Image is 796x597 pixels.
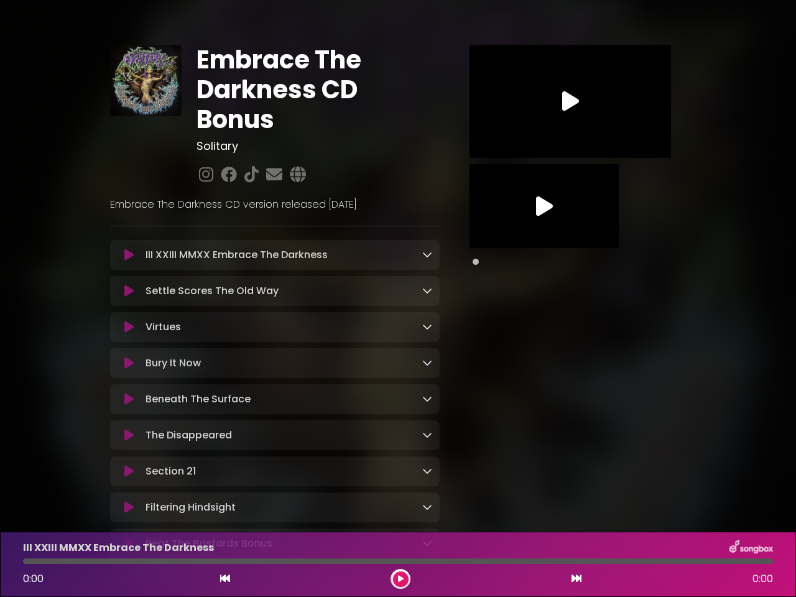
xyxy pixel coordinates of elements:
p: Virtues [146,320,181,335]
p: Settle Scores The Old Way [146,284,279,298]
img: Video Thumbnail [470,164,619,248]
p: Filtering Hindsight [146,500,236,515]
span: 0:00 [23,572,44,586]
img: Video Thumbnail [470,45,671,158]
p: Bury It Now [146,356,201,371]
p: The Disappeared [146,428,232,443]
p: III XXIII MMXX Embrace The Darkness [23,540,214,555]
img: 7a1TQK8kQoC9lmpCRPWD [110,45,182,116]
p: Embrace The Darkness CD version released [DATE] [110,197,440,212]
h3: Solitary [197,139,440,153]
p: III XXIII MMXX Embrace The Darkness [146,248,328,262]
h1: Embrace The Darkness CD Bonus [197,45,440,134]
p: Section 21 [146,464,196,479]
img: songbox-logo-white.png [729,540,773,556]
span: 0:00 [752,572,773,586]
p: Beneath The Surface [146,392,251,407]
